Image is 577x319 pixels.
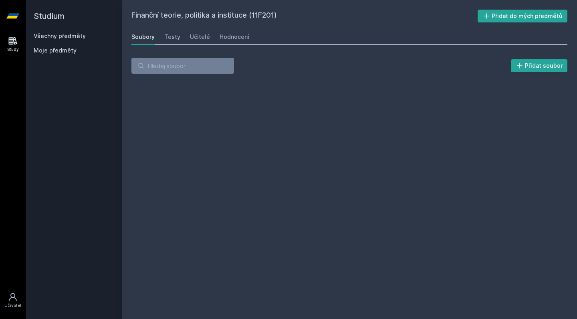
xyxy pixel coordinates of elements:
div: Uživatel [4,303,21,309]
a: Všechny předměty [34,32,86,39]
input: Hledej soubor [131,58,234,74]
h2: Finanční teorie, politika a instituce (11F201) [131,10,478,22]
a: Uživatel [2,288,24,313]
a: Study [2,32,24,57]
a: Soubory [131,29,155,45]
a: Učitelé [190,29,210,45]
a: Testy [164,29,180,45]
div: Testy [164,33,180,41]
div: Study [7,46,19,52]
div: Hodnocení [220,33,249,41]
a: Hodnocení [220,29,249,45]
button: Přidat do mých předmětů [478,10,568,22]
button: Přidat soubor [511,59,568,72]
div: Učitelé [190,33,210,41]
span: Moje předměty [34,46,77,55]
div: Soubory [131,33,155,41]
